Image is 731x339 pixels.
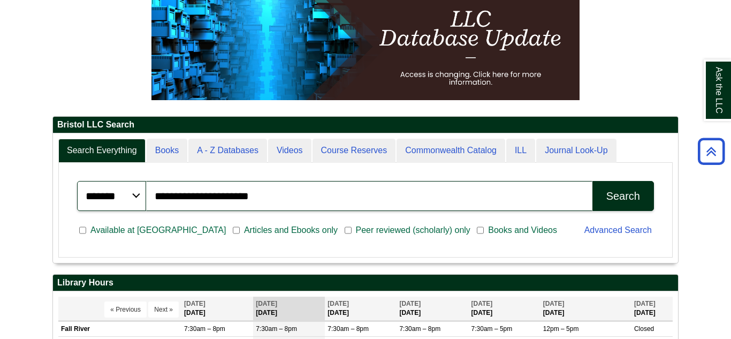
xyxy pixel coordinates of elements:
button: « Previous [104,302,147,318]
span: Articles and Ebooks only [240,224,342,237]
span: [DATE] [328,300,349,307]
span: 7:30am – 5pm [471,325,513,333]
input: Books and Videos [477,225,484,235]
span: 7:30am – 8pm [328,325,369,333]
input: Available at [GEOGRAPHIC_DATA] [79,225,86,235]
span: 12pm – 5pm [543,325,579,333]
a: Videos [268,139,311,163]
th: [DATE] [181,297,253,321]
span: [DATE] [256,300,277,307]
span: Peer reviewed (scholarly) only [352,224,475,237]
input: Peer reviewed (scholarly) only [345,225,352,235]
span: [DATE] [184,300,205,307]
span: 7:30am – 8pm [399,325,440,333]
h2: Bristol LLC Search [53,117,678,133]
a: Journal Look-Up [536,139,616,163]
th: [DATE] [469,297,540,321]
span: [DATE] [543,300,565,307]
span: Closed [634,325,654,333]
input: Articles and Ebooks only [233,225,240,235]
a: A - Z Databases [188,139,267,163]
a: Advanced Search [584,225,652,235]
a: Search Everything [58,139,146,163]
span: 7:30am – 8pm [256,325,297,333]
span: [DATE] [471,300,493,307]
a: Course Reserves [313,139,396,163]
a: Books [147,139,187,163]
th: [DATE] [325,297,397,321]
a: ILL [506,139,535,163]
span: Books and Videos [484,224,561,237]
span: [DATE] [399,300,421,307]
div: Search [606,190,640,202]
span: Available at [GEOGRAPHIC_DATA] [86,224,230,237]
td: Fall River [58,322,181,337]
h2: Library Hours [53,275,678,291]
th: [DATE] [397,297,468,321]
a: Back to Top [694,144,728,159]
th: [DATE] [253,297,325,321]
th: [DATE] [540,297,631,321]
a: Commonwealth Catalog [397,139,505,163]
span: [DATE] [634,300,656,307]
button: Search [592,181,654,211]
span: 7:30am – 8pm [184,325,225,333]
th: [DATE] [631,297,673,321]
button: Next » [148,302,179,318]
